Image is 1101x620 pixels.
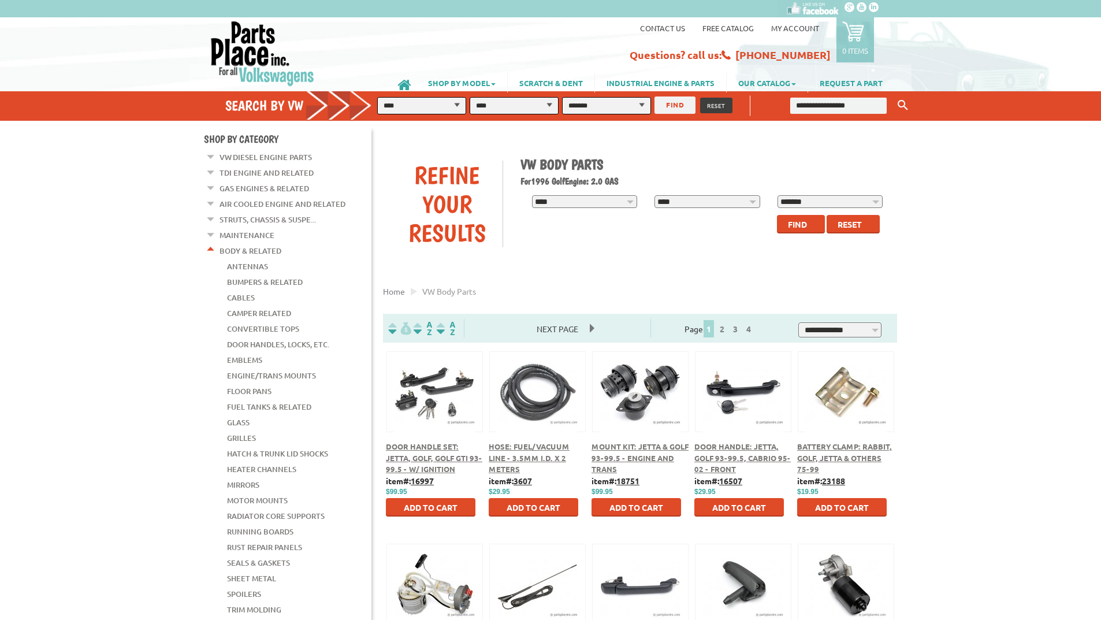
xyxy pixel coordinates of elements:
b: item#: [797,476,845,486]
span: 1 [704,320,714,337]
a: Home [383,286,405,296]
a: Hatch & Trunk Lid Shocks [227,446,328,461]
a: Next Page [525,324,590,334]
div: Page [650,319,788,337]
a: Seals & Gaskets [227,555,290,570]
a: Camper Related [227,306,291,321]
a: Floor Pans [227,384,271,399]
b: item#: [592,476,639,486]
b: item#: [386,476,434,486]
span: Add to Cart [507,502,560,513]
a: Rust Repair Panels [227,540,302,555]
u: 16507 [719,476,742,486]
u: 23188 [822,476,845,486]
button: Keyword Search [894,96,912,115]
a: Struts, Chassis & Suspe... [220,212,316,227]
span: Reset [838,219,862,229]
u: 3607 [514,476,532,486]
span: Add to Cart [712,502,766,513]
img: filterpricelow.svg [388,322,411,335]
a: Mirrors [227,477,259,492]
a: SHOP BY MODEL [416,73,507,92]
p: 0 items [842,46,868,55]
button: FIND [654,96,695,114]
a: Fuel Tanks & Related [227,399,311,414]
img: Parts Place Inc! [210,20,315,87]
h1: VW Body Parts [520,156,889,173]
h2: 1996 Golf [520,176,889,187]
span: VW body parts [422,286,476,296]
span: $19.95 [797,488,819,496]
a: Antennas [227,259,268,274]
span: $29.95 [694,488,716,496]
a: Air Cooled Engine and Related [220,196,345,211]
img: Sort by Headline [411,322,434,335]
button: Reset [827,215,880,233]
a: Body & Related [220,243,281,258]
u: 16997 [411,476,434,486]
a: Gas Engines & Related [220,181,309,196]
a: Free Catalog [702,23,754,33]
a: OUR CATALOG [727,73,808,92]
a: Engine/Trans Mounts [227,368,316,383]
a: Grilles [227,430,256,445]
a: Mount Kit: Jetta & Golf 93-99.5 - Engine and Trans [592,441,689,474]
a: 0 items [836,17,874,62]
a: 3 [730,324,741,334]
span: Add to Cart [609,502,663,513]
span: Engine: 2.0 GAS [565,176,619,187]
a: Door Handle: Jetta, Golf 93-99.5, Cabrio 95-02 - Front [694,441,791,474]
button: Add to Cart [592,498,681,517]
a: SCRATCH & DENT [508,73,594,92]
span: Add to Cart [404,502,457,513]
a: Cables [227,290,255,305]
a: Glass [227,415,250,430]
span: $99.95 [386,488,407,496]
button: RESET [700,98,732,113]
a: Maintenance [220,228,274,243]
button: Find [777,215,825,233]
span: $99.95 [592,488,613,496]
u: 18751 [616,476,639,486]
a: Door Handle Set: Jetta, Golf, Golf GTI 93-99.5 - w/ Ignition [386,441,482,474]
a: TDI Engine and Related [220,165,314,180]
a: Heater Channels [227,462,296,477]
b: item#: [694,476,742,486]
a: 4 [743,324,754,334]
span: $29.95 [489,488,510,496]
h4: Search by VW [225,97,384,114]
span: RESET [707,101,726,110]
a: REQUEST A PART [808,73,894,92]
a: Convertible Tops [227,321,299,336]
a: VW Diesel Engine Parts [220,150,312,165]
a: INDUSTRIAL ENGINE & PARTS [595,73,726,92]
button: Add to Cart [489,498,578,517]
a: Running Boards [227,524,293,539]
a: Sheet Metal [227,571,276,586]
a: Emblems [227,352,262,367]
span: Find [788,219,807,229]
a: Radiator Core Supports [227,508,325,524]
a: 2 [717,324,727,334]
b: item#: [489,476,532,486]
span: Next Page [525,320,590,337]
a: Contact us [640,23,685,33]
a: My Account [771,23,819,33]
button: Add to Cart [386,498,475,517]
div: Refine Your Results [392,161,503,247]
span: For [520,176,531,187]
a: Bumpers & Related [227,274,303,289]
span: Add to Cart [815,502,869,513]
a: Motor Mounts [227,493,288,508]
h4: Shop By Category [204,133,371,145]
a: Door Handles, Locks, Etc. [227,337,329,352]
button: Add to Cart [694,498,784,517]
span: Hose: Fuel/Vacuum Line - 3.5mm I.D. x 2 meters [489,441,570,474]
button: Add to Cart [797,498,887,517]
a: Battery Clamp: Rabbit, Golf, Jetta & Others 75-99 [797,441,892,474]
